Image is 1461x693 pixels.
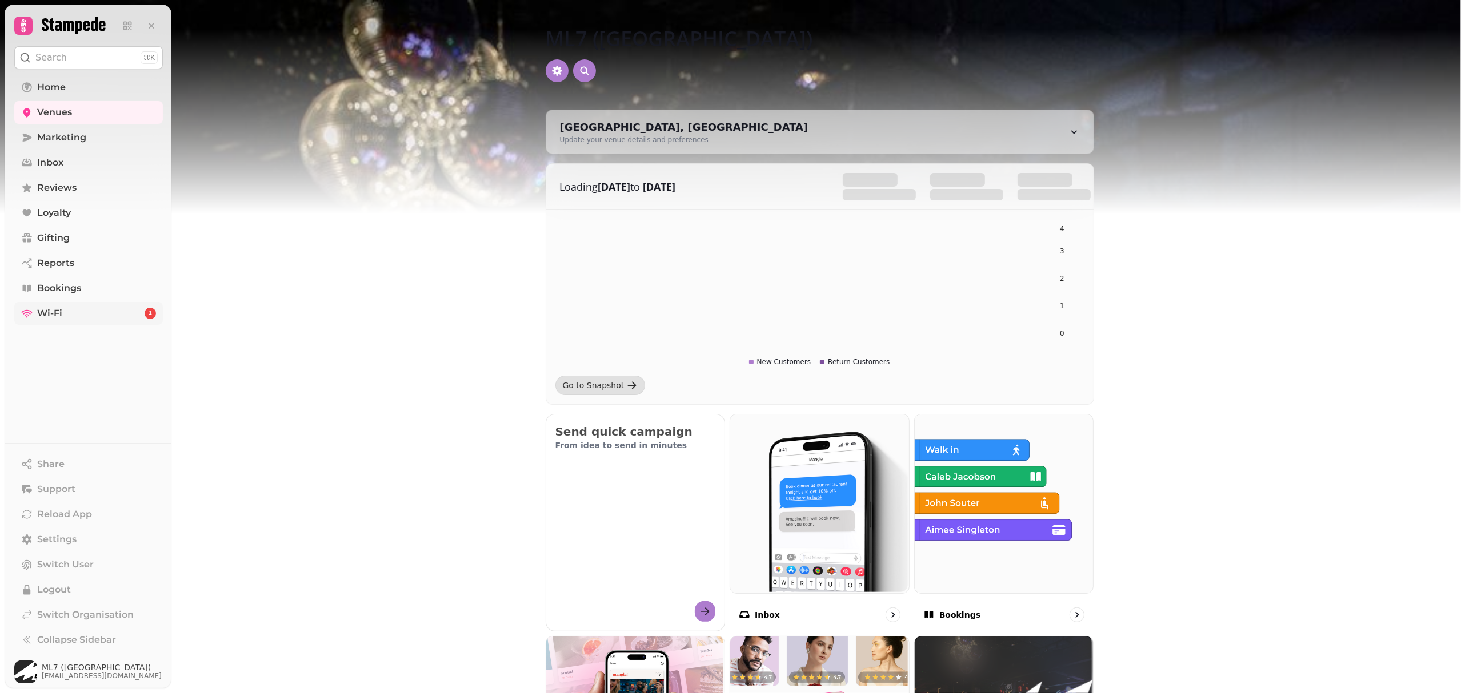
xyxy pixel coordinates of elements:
[149,309,152,317] span: 1
[42,663,162,671] span: ML7 ([GEOGRAPHIC_DATA])
[14,76,163,99] a: Home
[643,180,676,194] strong: [DATE]
[555,424,716,440] h2: Send quick campaign
[939,609,980,621] p: Bookings
[560,135,808,144] div: Update your venue details and preferences
[1060,275,1064,283] tspan: 2
[546,414,726,631] button: Send quick campaignFrom idea to send in minutes
[37,457,65,471] span: Share
[14,101,163,124] a: Venues
[820,357,890,366] div: Return Customers
[755,609,780,621] p: Inbox
[14,660,163,683] button: User avatarML7 ([GEOGRAPHIC_DATA])[EMAIL_ADDRESS][DOMAIN_NAME]
[563,380,625,391] div: Go to Snapshot
[730,414,910,631] a: InboxInbox
[14,503,163,526] button: Reload App
[14,302,163,325] a: Wi-Fi1
[914,413,1092,592] img: Bookings
[560,119,808,135] div: [GEOGRAPHIC_DATA], [GEOGRAPHIC_DATA]
[37,256,74,270] span: Reports
[14,227,163,249] a: Gifting
[1071,609,1083,621] svg: go to
[1060,329,1064,337] tspan: 0
[14,478,163,501] button: Support
[1060,302,1064,310] tspan: 1
[37,181,77,195] span: Reviews
[14,151,163,174] a: Inbox
[14,528,163,551] a: Settings
[37,608,134,622] span: Switch Organisation
[37,131,86,144] span: Marketing
[555,376,646,395] a: Go to Snapshot
[37,583,71,597] span: Logout
[14,660,37,683] img: User avatar
[14,176,163,199] a: Reviews
[37,482,75,496] span: Support
[1060,247,1064,255] tspan: 3
[887,609,899,621] svg: go to
[37,533,77,546] span: Settings
[14,603,163,626] a: Switch Organisation
[598,180,631,194] strong: [DATE]
[141,51,158,64] div: ⌘K
[37,80,66,94] span: Home
[37,558,94,571] span: Switch User
[37,106,72,119] span: Venues
[555,440,716,451] p: From idea to send in minutes
[37,507,92,521] span: Reload App
[37,206,71,220] span: Loyalty
[729,413,908,592] img: Inbox
[37,633,116,647] span: Collapse Sidebar
[14,126,163,149] a: Marketing
[37,231,70,245] span: Gifting
[14,252,163,275] a: Reports
[35,51,67,65] p: Search
[14,46,163,69] button: Search⌘K
[914,414,1094,631] a: BookingsBookings
[14,553,163,576] button: Switch User
[1060,225,1064,233] tspan: 4
[42,671,162,680] span: [EMAIL_ADDRESS][DOMAIN_NAME]
[560,179,820,195] p: Loading to
[14,277,163,300] a: Bookings
[749,357,811,366] div: New Customers
[37,307,62,320] span: Wi-Fi
[14,628,163,651] button: Collapse Sidebar
[14,202,163,224] a: Loyalty
[37,156,63,170] span: Inbox
[37,281,81,295] span: Bookings
[14,453,163,476] button: Share
[14,578,163,601] button: Logout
